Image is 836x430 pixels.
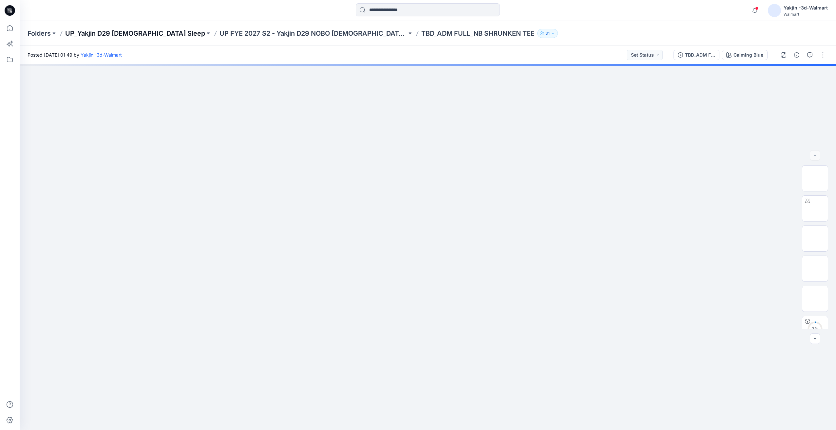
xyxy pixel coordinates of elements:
div: 2 % [807,326,823,331]
p: 31 [545,30,550,37]
div: TBD_ADM FULL_NB SHRUNKEN TEE [685,51,715,59]
a: Folders [28,29,51,38]
button: 31 [537,29,558,38]
button: Calming Blue [722,50,768,60]
button: Details [791,50,802,60]
a: Yakjin -3d-Walmart [81,52,122,58]
p: TBD_ADM FULL_NB SHRUNKEN TEE [421,29,535,38]
button: TBD_ADM FULL_NB SHRUNKEN TEE [674,50,719,60]
img: avatar [768,4,781,17]
div: Yakjin -3d-Walmart [784,4,828,12]
div: Calming Blue [733,51,763,59]
a: UP FYE 2027 S2 - Yakjin D29 NOBO [DEMOGRAPHIC_DATA] Sleepwear [219,29,407,38]
a: UP_Yakjin D29 [DEMOGRAPHIC_DATA] Sleep [65,29,205,38]
span: Posted [DATE] 01:49 by [28,51,122,58]
div: Walmart [784,12,828,17]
